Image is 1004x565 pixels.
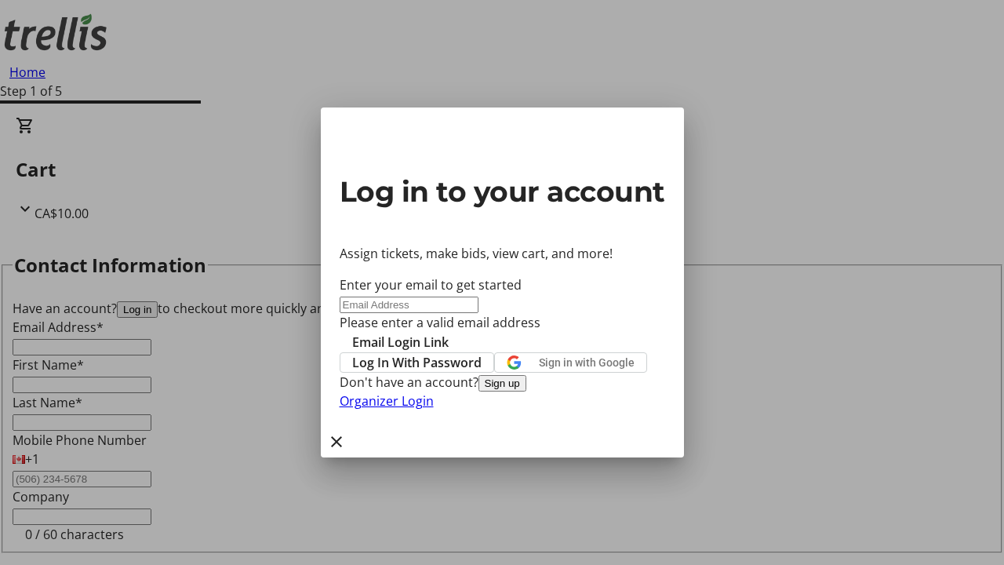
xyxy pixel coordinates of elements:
[478,375,526,392] button: Sign up
[340,313,665,332] tr-error: Please enter a valid email address
[340,170,665,213] h2: Log in to your account
[340,333,461,352] button: Email Login Link
[352,353,482,372] span: Log In With Password
[352,333,449,352] span: Email Login Link
[494,352,647,373] button: Sign in with Google
[321,426,352,457] button: Close
[539,356,635,369] span: Sign in with Google
[340,276,522,293] label: Enter your email to get started
[340,297,478,313] input: Email Address
[340,373,665,392] div: Don't have an account?
[340,392,434,410] a: Organizer Login
[340,352,494,373] button: Log In With Password
[340,244,665,263] p: Assign tickets, make bids, view cart, and more!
